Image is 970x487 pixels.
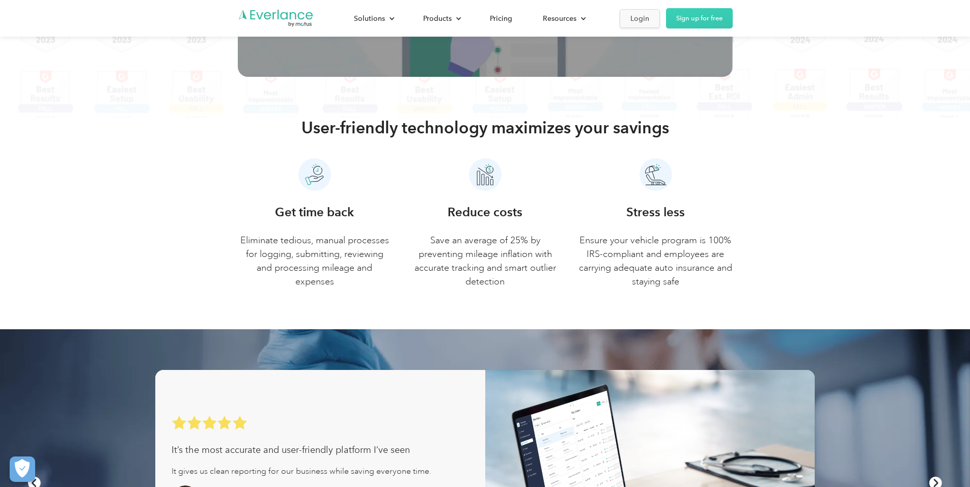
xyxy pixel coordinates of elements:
[75,61,126,82] input: Submit
[480,10,522,27] a: Pricing
[423,12,452,25] div: Products
[10,456,35,482] button: Cookies Settings
[630,12,649,25] div: Login
[626,203,685,221] h3: Stress less
[344,10,403,27] div: Solutions
[620,9,660,28] a: Login
[301,118,669,138] h2: User-friendly technology maximizes your savings
[172,443,410,457] div: It’s the most accurate and user-friendly platform I’ve seen
[413,10,469,27] div: Products
[578,234,733,289] p: Ensure your vehicle program is 100% IRS-compliant and employees are carrying adequate auto insura...
[238,9,314,28] a: Go to homepage
[543,12,576,25] div: Resources
[448,203,522,221] h3: Reduce costs
[275,203,354,221] h3: Get time back
[533,10,594,27] div: Resources
[238,234,392,289] p: Eliminate tedious, manual processes for logging, submitting, reviewing and processing mileage and...
[490,12,512,25] div: Pricing
[172,465,431,477] div: It gives us clean reporting for our business while saving everyone time.
[408,234,562,289] p: Save an average of 25% by preventing mileage inflation with accurate tracking and smart outlier d...
[666,8,733,28] a: Sign up for free
[354,12,385,25] div: Solutions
